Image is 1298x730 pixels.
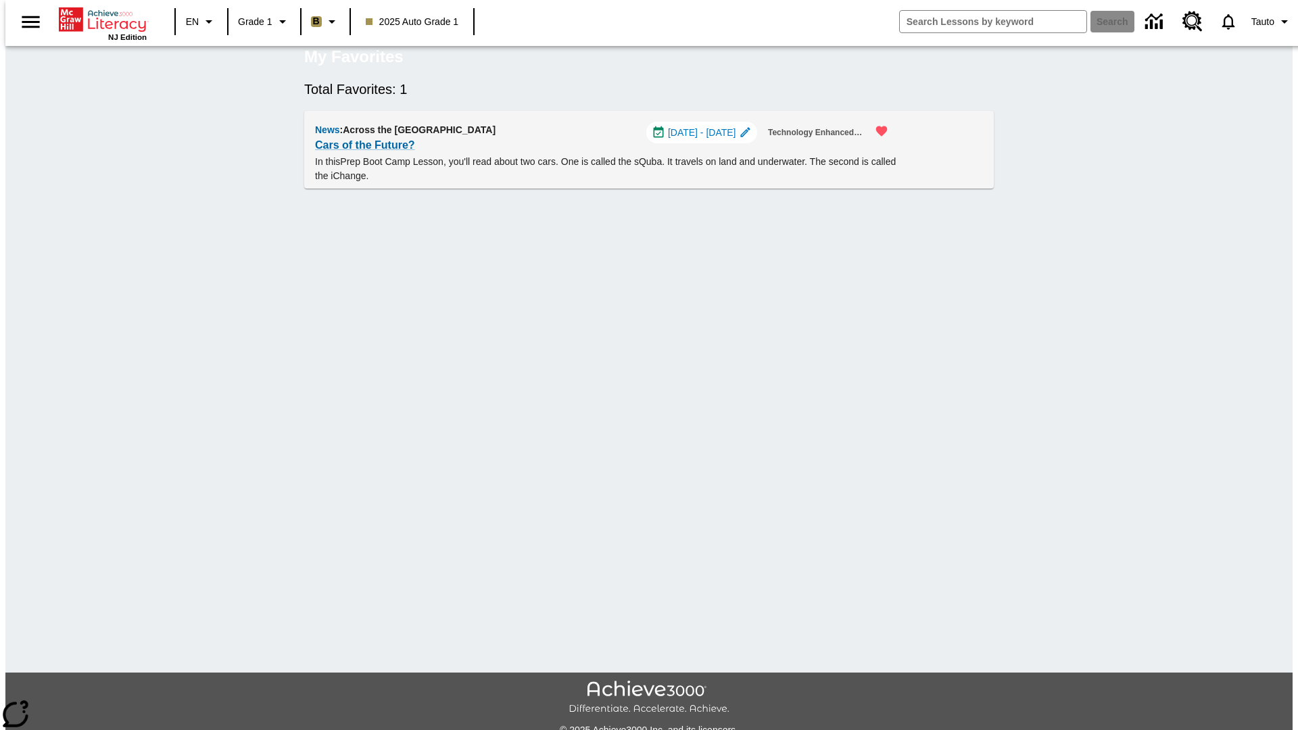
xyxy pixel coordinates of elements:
[315,155,896,183] p: In this
[1246,9,1298,34] button: Profile/Settings
[304,78,994,100] h6: Total Favorites: 1
[1137,3,1174,41] a: Data Center
[1174,3,1211,40] a: Resource Center, Will open in new tab
[304,46,404,68] h5: My Favorites
[313,13,320,30] span: B
[108,33,147,41] span: NJ Edition
[180,9,223,34] button: Language: EN, Select a language
[646,122,757,143] div: Jul 01 - Aug 01 Choose Dates
[11,2,51,42] button: Open side menu
[763,122,869,144] button: Technology Enhanced Item
[233,9,296,34] button: Grade: Grade 1, Select a grade
[315,156,896,181] testabrev: Prep Boot Camp Lesson, you'll read about two cars. One is called the sQuba. It travels on land an...
[569,681,729,715] img: Achieve3000 Differentiate Accelerate Achieve
[867,116,896,146] button: Remove from Favorites
[768,126,864,140] span: Technology Enhanced Item
[59,5,147,41] div: Home
[1211,4,1246,39] a: Notifications
[59,6,147,33] a: Home
[668,126,736,140] span: [DATE] - [DATE]
[366,15,459,29] span: 2025 Auto Grade 1
[306,9,345,34] button: Boost Class color is light brown. Change class color
[1251,15,1274,29] span: Tauto
[315,136,415,155] a: Cars of the Future?
[315,124,340,135] span: News
[186,15,199,29] span: EN
[900,11,1086,32] input: search field
[238,15,272,29] span: Grade 1
[340,124,496,135] span: : Across the [GEOGRAPHIC_DATA]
